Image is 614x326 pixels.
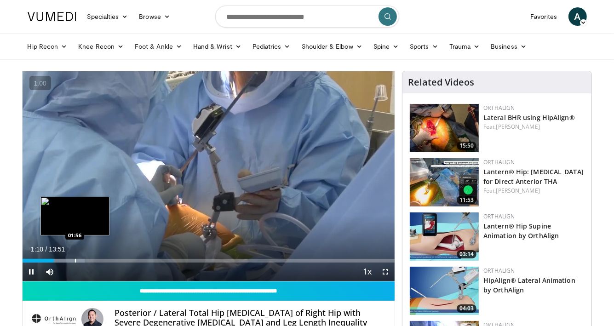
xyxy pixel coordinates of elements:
[376,263,395,281] button: Fullscreen
[483,276,575,294] a: HipAlign® Lateral Animation by OrthAlign
[23,259,395,263] div: Progress Bar
[483,113,575,122] a: Lateral BHR using HipAlign®
[410,212,479,261] a: 03:14
[133,7,176,26] a: Browse
[525,7,563,26] a: Favorites
[296,37,368,56] a: Shoulder & Elbow
[358,263,376,281] button: Playback Rate
[483,187,584,195] div: Feat.
[215,6,399,28] input: Search topics, interventions
[457,250,476,258] span: 03:14
[483,123,584,131] div: Feat.
[73,37,129,56] a: Knee Recon
[31,246,43,253] span: 1:10
[82,7,134,26] a: Specialties
[410,104,479,152] a: 15:50
[483,267,515,275] a: OrthAlign
[22,37,73,56] a: Hip Recon
[41,263,59,281] button: Mute
[483,212,515,220] a: OrthAlign
[188,37,247,56] a: Hand & Wrist
[28,12,76,21] img: VuMedi Logo
[368,37,404,56] a: Spine
[404,37,444,56] a: Sports
[457,196,476,204] span: 11:53
[23,263,41,281] button: Pause
[247,37,296,56] a: Pediatrics
[129,37,188,56] a: Foot & Ankle
[483,167,584,186] a: Lantern® Hip: [MEDICAL_DATA] for Direct Anterior THA
[49,246,65,253] span: 13:51
[410,158,479,206] a: 11:53
[483,222,559,240] a: Lantern® Hip Supine Animation by OrthAlign
[40,197,109,235] img: image.jpeg
[23,71,395,281] video-js: Video Player
[410,212,479,261] img: ea5d8f5e-5d45-47db-9629-0a9be4701124.150x105_q85_crop-smart_upscale.jpg
[568,7,587,26] a: A
[444,37,486,56] a: Trauma
[457,142,476,150] span: 15:50
[410,104,479,152] img: 7d79eeed-55da-44fc-8dbd-cdeca597cf17.150x105_q85_crop-smart_upscale.jpg
[496,187,540,194] a: [PERSON_NAME]
[410,158,479,206] img: f286d47b-e4bb-4240-994b-102a8712b206.150x105_q85_crop-smart_upscale.jpg
[483,104,515,112] a: OrthAlign
[410,267,479,315] a: 04:03
[457,304,476,313] span: 04:03
[410,267,479,315] img: 8283512d-78ce-473c-b1d9-5619dfe345ab.150x105_q85_crop-smart_upscale.jpg
[483,158,515,166] a: OrthAlign
[496,123,540,131] a: [PERSON_NAME]
[408,77,474,88] h4: Related Videos
[46,246,47,253] span: /
[485,37,532,56] a: Business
